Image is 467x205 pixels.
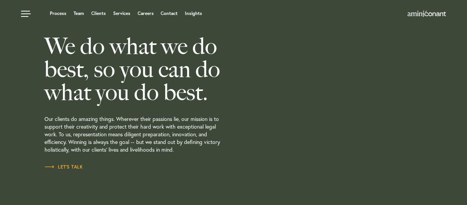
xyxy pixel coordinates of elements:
a: Let’s Talk [44,163,83,171]
img: Amini & Conant [408,11,446,17]
a: Insights [185,11,202,16]
a: Process [50,11,66,16]
a: Services [113,11,130,16]
p: Our clients do amazing things. Wherever their passions lie, our mission is to support their creat... [44,104,266,163]
span: Let’s Talk [44,165,83,169]
a: Careers [138,11,154,16]
a: Contact [161,11,178,16]
a: Team [74,11,84,16]
a: Clients [91,11,106,16]
h2: We do what we do best, so you can do what you do best. [44,35,266,104]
